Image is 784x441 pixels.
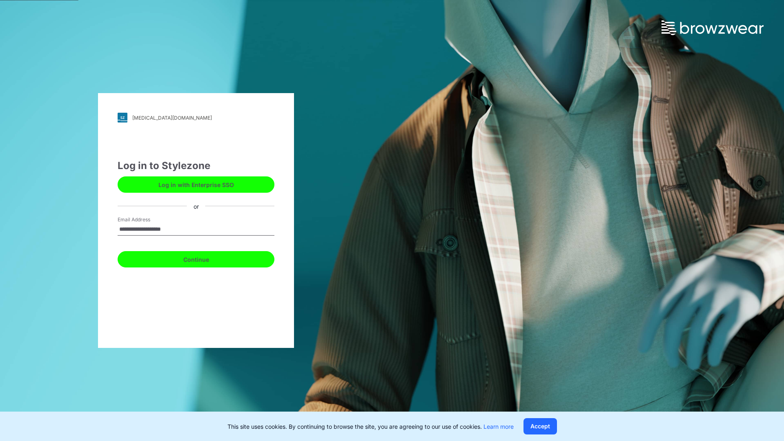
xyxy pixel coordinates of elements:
a: Learn more [483,423,514,430]
img: browzwear-logo.73288ffb.svg [661,20,764,35]
div: [MEDICAL_DATA][DOMAIN_NAME] [132,115,212,121]
img: svg+xml;base64,PHN2ZyB3aWR0aD0iMjgiIGhlaWdodD0iMjgiIHZpZXdCb3g9IjAgMCAyOCAyOCIgZmlsbD0ibm9uZSIgeG... [118,113,127,122]
div: Log in to Stylezone [118,158,274,173]
p: This site uses cookies. By continuing to browse the site, you are agreeing to our use of cookies. [227,422,514,431]
a: [MEDICAL_DATA][DOMAIN_NAME] [118,113,274,122]
div: or [187,202,205,210]
button: Accept [523,418,557,434]
label: Email Address [118,216,175,223]
button: Continue [118,251,274,267]
button: Log in with Enterprise SSO [118,176,274,193]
